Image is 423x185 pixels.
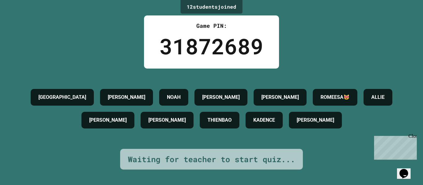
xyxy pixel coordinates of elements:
[297,116,334,124] h4: [PERSON_NAME]
[261,94,299,101] h4: [PERSON_NAME]
[159,30,264,62] div: 31872689
[108,94,145,101] h4: [PERSON_NAME]
[148,116,186,124] h4: [PERSON_NAME]
[159,22,264,30] div: Game PIN:
[397,160,417,179] iframe: chat widget
[321,94,350,101] h4: ROMEESA😻
[371,94,385,101] h4: ALLIE
[89,116,127,124] h4: [PERSON_NAME]
[253,116,275,124] h4: KADENCE
[2,2,43,39] div: Chat with us now!Close
[38,94,86,101] h4: [GEOGRAPHIC_DATA]
[207,116,232,124] h4: THIENBAO
[202,94,240,101] h4: [PERSON_NAME]
[128,153,295,165] div: Waiting for teacher to start quiz...
[372,133,417,160] iframe: chat widget
[167,94,181,101] h4: NOAH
